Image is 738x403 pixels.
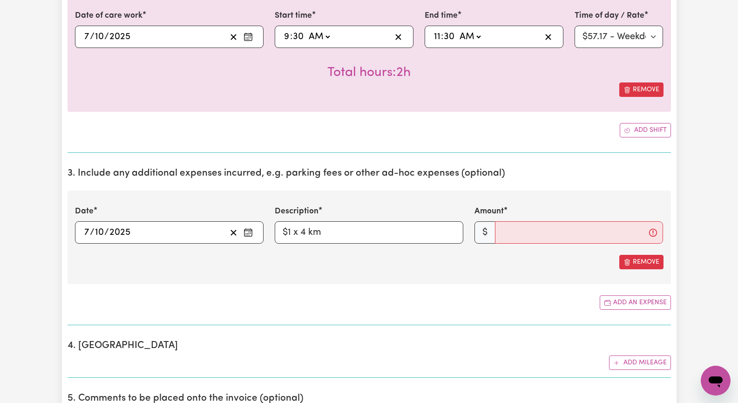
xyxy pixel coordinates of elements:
button: Add another expense [600,295,671,310]
input: -- [443,30,455,44]
iframe: Button to launch messaging window [701,366,731,396]
input: -- [292,30,304,44]
span: / [90,32,95,42]
span: $ [474,221,495,244]
h2: 4. [GEOGRAPHIC_DATA] [68,340,671,352]
input: -- [95,225,104,239]
label: Amount [474,205,504,218]
span: / [90,227,95,238]
label: End time [425,10,458,22]
span: / [104,227,109,238]
button: Remove this shift [619,82,664,97]
h2: 3. Include any additional expenses incurred, e.g. parking fees or other ad-hoc expenses (optional) [68,168,671,179]
input: -- [284,30,290,44]
button: Add mileage [609,355,671,370]
button: Remove this expense [619,255,664,269]
span: / [104,32,109,42]
button: Enter the date of expense [241,225,256,239]
span: : [290,32,292,42]
label: Start time [275,10,312,22]
input: -- [95,30,104,44]
button: Clear date [226,30,241,44]
input: ---- [109,225,131,239]
span: Total hours worked: 2 hours [327,66,411,79]
label: Date [75,205,94,218]
button: Enter the date of care work [241,30,256,44]
button: Add another shift [620,123,671,137]
input: ---- [109,30,131,44]
label: Date of care work [75,10,142,22]
input: -- [84,225,90,239]
input: -- [84,30,90,44]
span: : [441,32,443,42]
button: Clear date [226,225,241,239]
label: Description [275,205,318,218]
input: -- [433,30,441,44]
label: Time of day / Rate [575,10,644,22]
